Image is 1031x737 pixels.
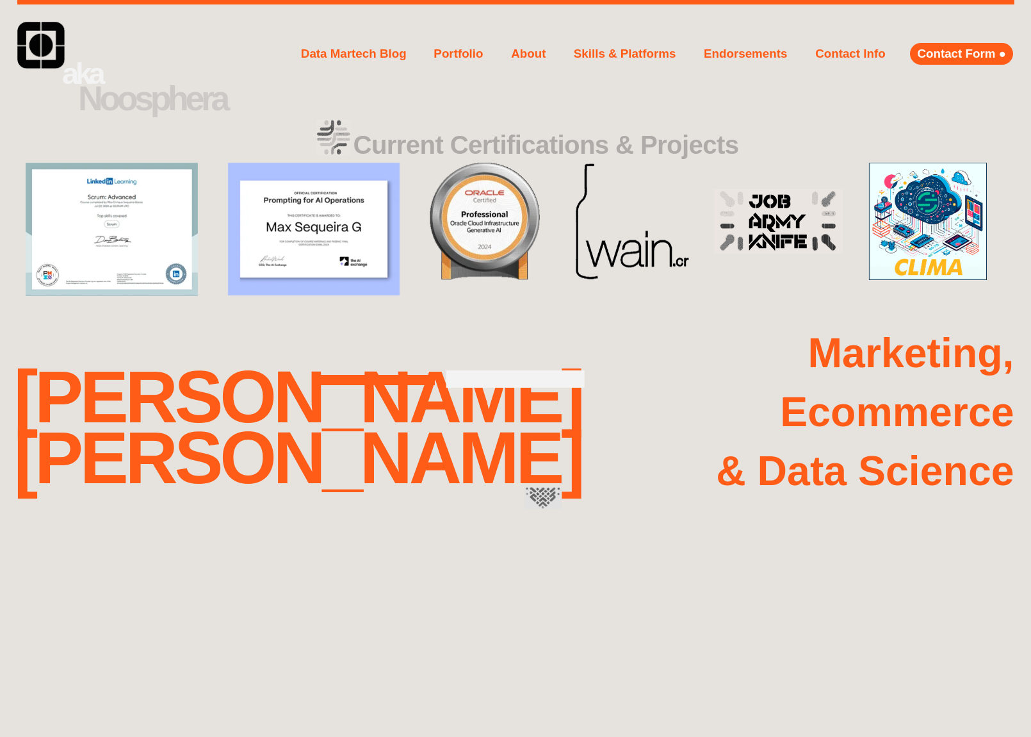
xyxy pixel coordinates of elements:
[780,389,1014,435] strong: Ecommerce
[571,36,679,71] a: Skills & Platforms
[910,43,1013,65] a: Contact Form ●
[812,43,888,65] a: Contact Info
[967,675,1031,737] iframe: Chat Widget
[701,43,791,65] a: Endorsements
[508,43,549,65] a: About
[430,40,486,68] a: Portfolio
[716,448,1014,494] strong: & Data Science
[808,330,1014,376] strong: Marketing,
[13,367,581,488] div: [PERSON_NAME] [PERSON_NAME]
[298,29,409,78] a: Data Martech Blog
[353,131,739,160] strong: Current Certifications & Projects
